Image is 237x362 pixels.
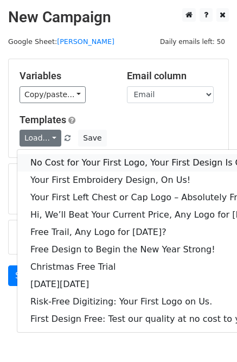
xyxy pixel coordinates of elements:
[57,37,114,46] a: [PERSON_NAME]
[8,37,114,46] small: Google Sheet:
[20,86,86,103] a: Copy/paste...
[156,37,229,46] a: Daily emails left: 50
[156,36,229,48] span: Daily emails left: 50
[8,265,44,286] a: Send
[20,130,61,147] a: Load...
[20,114,66,125] a: Templates
[8,8,229,27] h2: New Campaign
[20,70,111,82] h5: Variables
[127,70,218,82] h5: Email column
[78,130,106,147] button: Save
